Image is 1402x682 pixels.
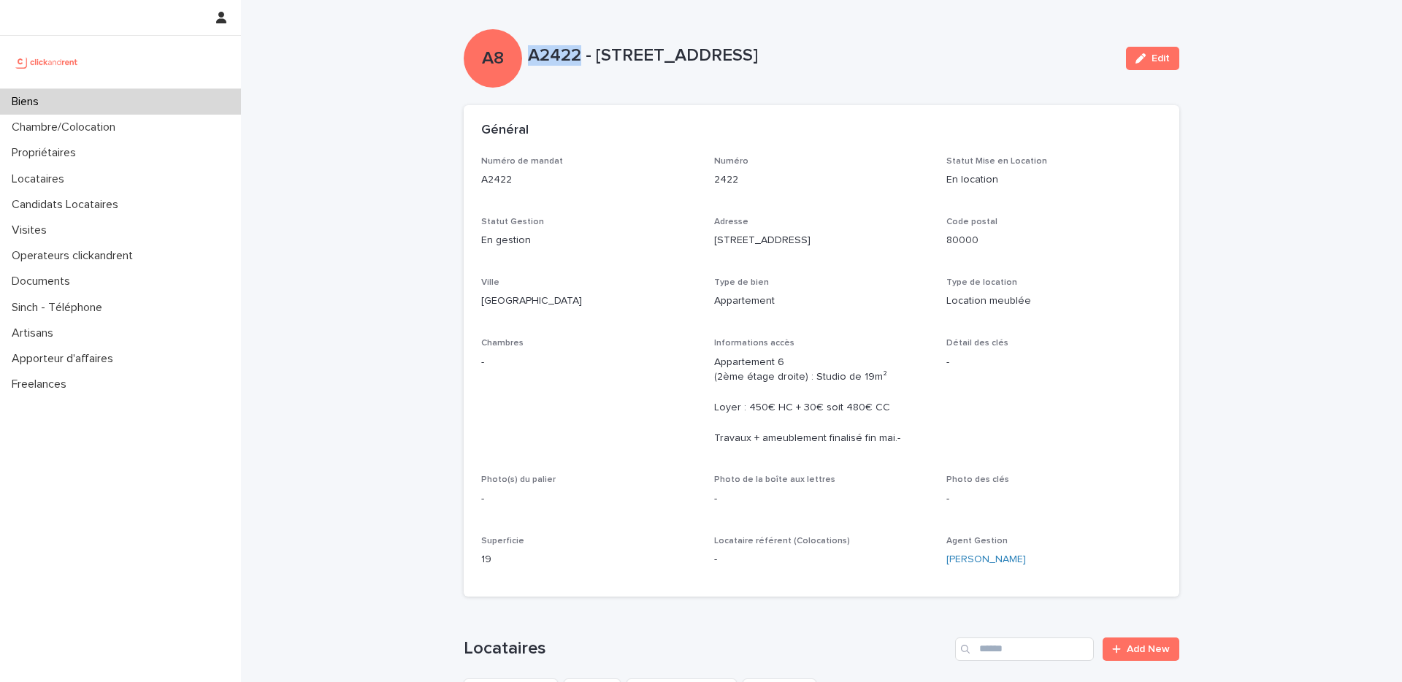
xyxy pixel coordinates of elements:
[946,294,1162,309] p: Location meublée
[6,120,127,134] p: Chambre/Colocation
[6,352,125,366] p: Apporteur d'affaires
[714,537,850,545] span: Locataire référent (Colocations)
[481,172,697,188] p: A2422
[946,537,1008,545] span: Agent Gestion
[481,537,524,545] span: Superficie
[6,275,82,288] p: Documents
[6,172,76,186] p: Locataires
[6,326,65,340] p: Artisans
[714,294,930,309] p: Appartement
[946,339,1008,348] span: Détail des clés
[714,339,794,348] span: Informations accès
[481,294,697,309] p: [GEOGRAPHIC_DATA]
[1127,644,1170,654] span: Add New
[481,278,499,287] span: Ville
[481,491,697,507] p: -
[714,157,748,166] span: Numéro
[1126,47,1179,70] button: Edit
[6,378,78,391] p: Freelances
[946,157,1047,166] span: Statut Mise en Location
[6,198,130,212] p: Candidats Locataires
[481,475,556,484] span: Photo(s) du palier
[481,552,697,567] p: 19
[714,278,769,287] span: Type de bien
[946,218,997,226] span: Code postal
[714,172,930,188] p: 2422
[946,552,1026,567] a: [PERSON_NAME]
[714,355,930,446] p: Appartement 6 (2ème étage droite) : Studio de 19m² Loyer : 450€ HC + 30€ soit 480€ CC Travaux + a...
[955,637,1094,661] input: Search
[714,552,930,567] p: -
[714,491,930,507] p: -
[528,45,1114,66] p: A2422 - [STREET_ADDRESS]
[1152,53,1170,64] span: Edit
[12,47,83,77] img: UCB0brd3T0yccxBKYDjQ
[6,95,50,109] p: Biens
[464,638,949,659] h1: Locataires
[1103,637,1179,661] a: Add New
[714,218,748,226] span: Adresse
[6,223,58,237] p: Visites
[481,355,697,370] p: -
[946,475,1009,484] span: Photo des clés
[481,339,524,348] span: Chambres
[6,146,88,160] p: Propriétaires
[6,301,114,315] p: Sinch - Téléphone
[481,123,529,139] h2: Général
[481,233,697,248] p: En gestion
[481,218,544,226] span: Statut Gestion
[6,249,145,263] p: Operateurs clickandrent
[714,233,930,248] p: [STREET_ADDRESS]
[946,491,1162,507] p: -
[946,278,1017,287] span: Type de location
[946,233,1162,248] p: 80000
[481,157,563,166] span: Numéro de mandat
[714,475,835,484] span: Photo de la boîte aux lettres
[946,172,1162,188] p: En location
[946,355,1162,370] p: -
